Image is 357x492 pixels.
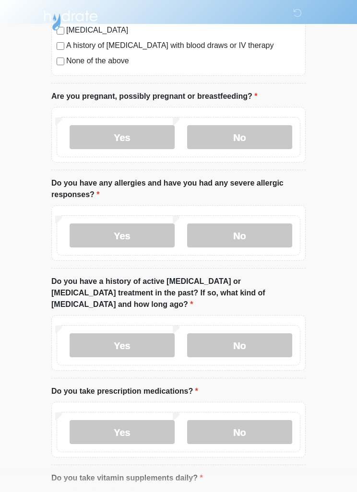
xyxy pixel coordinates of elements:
[187,333,292,357] label: No
[51,276,306,310] label: Do you have a history of active [MEDICAL_DATA] or [MEDICAL_DATA] treatment in the past? If so, wh...
[70,333,175,357] label: Yes
[66,40,300,51] label: A history of [MEDICAL_DATA] with blood draws or IV therapy
[57,42,64,50] input: A history of [MEDICAL_DATA] with blood draws or IV therapy
[187,223,292,247] label: No
[70,125,175,149] label: Yes
[187,125,292,149] label: No
[42,7,99,31] img: Hydrate IV Bar - Scottsdale Logo
[51,386,198,397] label: Do you take prescription medications?
[51,91,257,102] label: Are you pregnant, possibly pregnant or breastfeeding?
[66,55,300,67] label: None of the above
[51,472,203,484] label: Do you take vitamin supplements daily?
[70,223,175,247] label: Yes
[70,420,175,444] label: Yes
[51,177,306,200] label: Do you have any allergies and have you had any severe allergic responses?
[187,420,292,444] label: No
[57,58,64,65] input: None of the above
